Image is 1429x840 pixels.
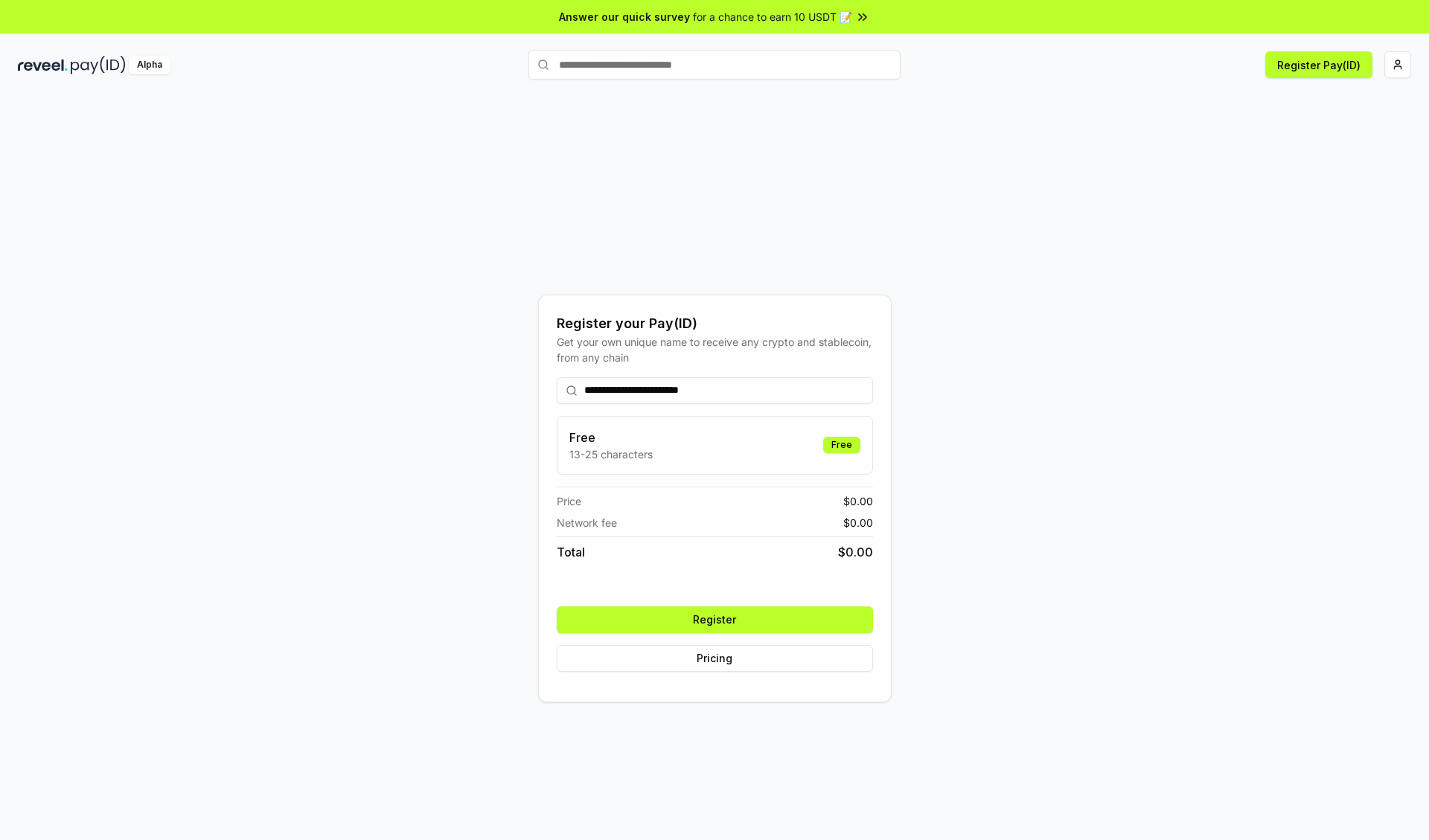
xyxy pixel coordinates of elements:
[71,56,126,74] img: pay_id
[557,645,873,672] button: Pricing
[557,606,873,633] button: Register
[557,515,617,530] span: Network fee
[129,56,170,74] div: Alpha
[557,334,873,365] div: Get your own unique name to receive any crypto and stablecoin, from any chain
[557,543,585,561] span: Total
[1265,51,1372,78] button: Register Pay(ID)
[693,9,852,25] span: for a chance to earn 10 USDT 📝
[838,543,873,561] span: $ 0.00
[823,437,860,453] div: Free
[557,493,581,509] span: Price
[559,9,690,25] span: Answer our quick survey
[843,515,873,530] span: $ 0.00
[557,313,873,334] div: Register your Pay(ID)
[843,493,873,509] span: $ 0.00
[569,446,653,462] p: 13-25 characters
[569,429,653,446] h3: Free
[18,56,68,74] img: reveel_dark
